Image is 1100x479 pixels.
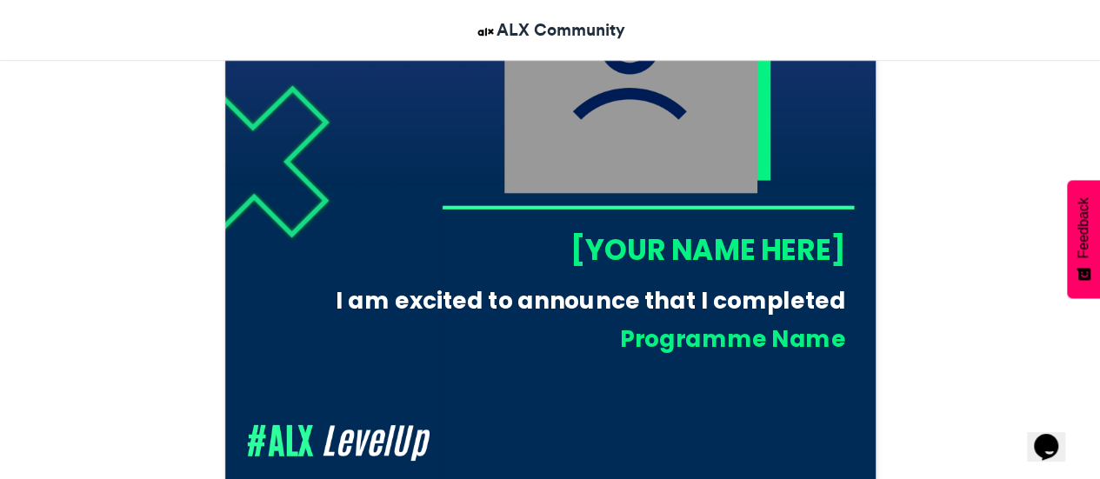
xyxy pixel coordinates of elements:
img: ALX Community [475,21,497,43]
button: Feedback - Show survey [1067,180,1100,298]
a: ALX Community [475,17,625,43]
div: I am excited to announce that I completed [320,284,845,316]
div: [YOUR NAME HERE] [441,230,844,269]
span: Feedback [1076,197,1091,258]
div: Programme Name [347,323,845,355]
iframe: chat widget [1027,409,1083,462]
